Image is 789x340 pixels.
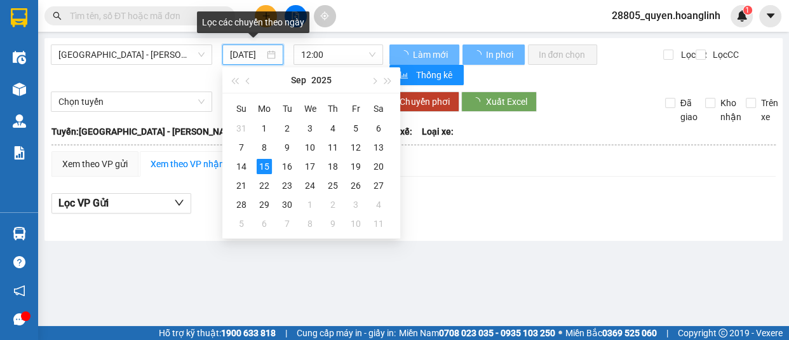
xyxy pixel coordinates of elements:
button: Lọc VP Gửi [51,193,191,214]
div: Xem theo VP nhận [151,157,224,171]
td: 2025-09-25 [321,176,344,195]
span: | [666,326,668,340]
th: Tu [276,99,299,119]
button: In đơn chọn [528,44,597,65]
div: 9 [280,140,295,155]
td: 2025-09-24 [299,176,321,195]
img: warehouse-icon [13,83,26,96]
input: 15/09/2025 [230,48,264,62]
span: bar-chart [400,71,410,81]
strong: 1900 633 818 [221,328,276,338]
td: 2025-09-23 [276,176,299,195]
span: search [53,11,62,20]
span: Trên xe [756,96,783,124]
span: Lọc VP Gửi [58,195,109,211]
div: 4 [325,121,341,136]
span: question-circle [13,256,25,268]
div: 30 [280,197,295,212]
div: 8 [302,216,318,231]
img: solution-icon [13,146,26,160]
div: 6 [371,121,386,136]
div: 2 [325,197,341,212]
button: bar-chartThống kê [389,65,464,85]
td: 2025-08-31 [230,119,253,138]
span: Miền Bắc [565,326,657,340]
td: 2025-09-12 [344,138,367,157]
div: 12 [348,140,363,155]
span: 12:00 [301,45,375,64]
td: 2025-10-01 [299,195,321,214]
div: 27 [371,178,386,193]
div: 10 [302,140,318,155]
div: 2 [280,121,295,136]
span: Hỗ trợ kỹ thuật: [159,326,276,340]
span: Lọc CC [708,48,741,62]
div: 29 [257,197,272,212]
td: 2025-09-19 [344,157,367,176]
div: 1 [257,121,272,136]
td: 2025-10-07 [276,214,299,233]
span: down [174,198,184,208]
td: 2025-09-17 [299,157,321,176]
div: 1 [302,197,318,212]
td: 2025-10-05 [230,214,253,233]
span: 1 [745,6,750,15]
span: message [13,313,25,325]
div: 5 [234,216,249,231]
div: 3 [302,121,318,136]
span: Kho nhận [715,96,746,124]
div: 24 [302,178,318,193]
div: 9 [325,216,341,231]
td: 2025-09-02 [276,119,299,138]
td: 2025-09-04 [321,119,344,138]
th: Sa [367,99,390,119]
img: warehouse-icon [13,114,26,128]
span: ⚪️ [558,330,562,336]
button: 2025 [311,67,332,93]
td: 2025-09-03 [299,119,321,138]
td: 2025-09-05 [344,119,367,138]
div: 7 [280,216,295,231]
span: Thống kê [415,68,454,82]
span: In phơi [485,48,515,62]
td: 2025-09-21 [230,176,253,195]
span: Làm mới [412,48,449,62]
img: icon-new-feature [736,10,748,22]
td: 2025-10-04 [367,195,390,214]
th: Th [321,99,344,119]
img: logo-vxr [11,8,27,27]
div: 18 [325,159,341,174]
span: Loại xe: [422,125,454,139]
th: We [299,99,321,119]
b: Tuyến: [GEOGRAPHIC_DATA] - [PERSON_NAME] [51,126,240,137]
td: 2025-09-06 [367,119,390,138]
td: 2025-09-09 [276,138,299,157]
td: 2025-09-01 [253,119,276,138]
th: Mo [253,99,276,119]
td: 2025-09-15 [253,157,276,176]
span: aim [320,11,329,20]
img: warehouse-icon [13,51,26,64]
td: 2025-09-08 [253,138,276,157]
div: 7 [234,140,249,155]
td: 2025-10-10 [344,214,367,233]
div: 20 [371,159,386,174]
div: 10 [348,216,363,231]
div: 8 [257,140,272,155]
button: plus [255,5,277,27]
td: 2025-09-13 [367,138,390,157]
button: aim [314,5,336,27]
td: 2025-10-03 [344,195,367,214]
td: 2025-10-11 [367,214,390,233]
div: 22 [257,178,272,193]
td: 2025-09-14 [230,157,253,176]
div: 21 [234,178,249,193]
button: Xuất Excel [461,92,537,112]
div: 11 [371,216,386,231]
span: Cung cấp máy in - giấy in: [297,326,396,340]
div: 31 [234,121,249,136]
span: caret-down [765,10,776,22]
div: Xem theo VP gửi [62,157,128,171]
td: 2025-09-26 [344,176,367,195]
div: 5 [348,121,363,136]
